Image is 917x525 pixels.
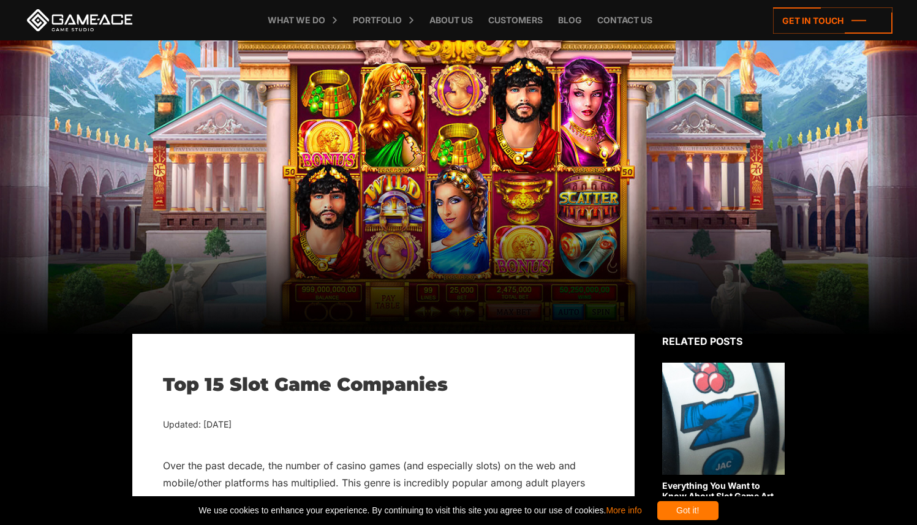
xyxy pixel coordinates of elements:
[662,334,785,349] div: Related posts
[606,505,641,515] a: More info
[662,363,785,502] a: Everything You Want to Know About Slot Game Art
[662,363,785,475] img: Related
[773,7,892,34] a: Get in touch
[163,374,604,396] h1: Top 15 Slot Game Companies
[163,417,604,432] div: Updated: [DATE]
[198,501,641,520] span: We use cookies to enhance your experience. By continuing to visit this site you agree to our use ...
[657,501,719,520] div: Got it!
